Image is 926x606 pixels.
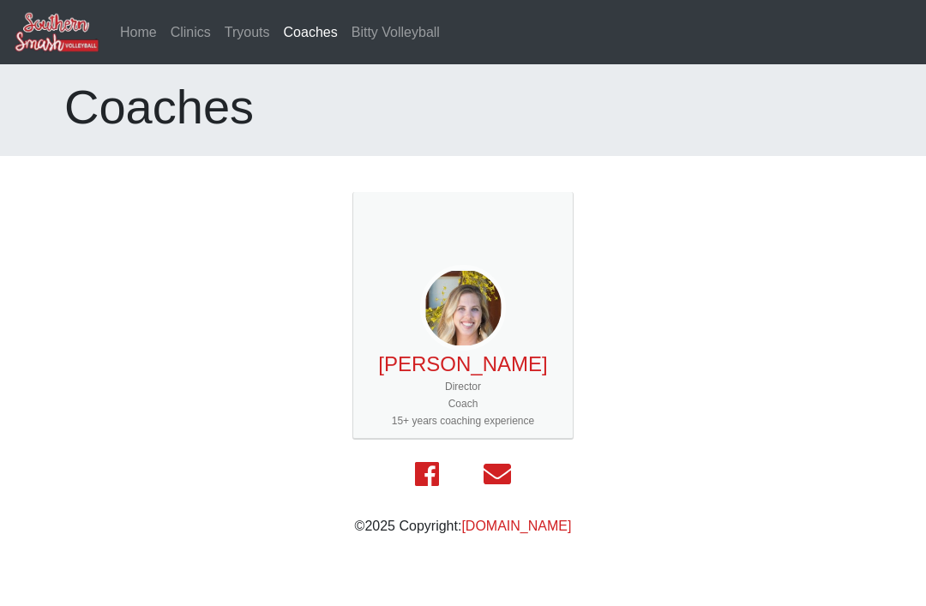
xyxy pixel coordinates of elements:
a: Tryouts [218,15,277,50]
a: Coaches [277,15,345,50]
h1: Coaches [64,78,862,135]
div: Coach [360,395,566,412]
a: Clinics [164,15,218,50]
a: Home [113,15,164,50]
div: Director [360,378,566,395]
img: Southern Smash Volleyball [14,11,99,53]
a: Bitty Volleyball [345,15,447,50]
a: [PERSON_NAME] [378,352,547,375]
a: [DOMAIN_NAME] [461,519,571,533]
div: 15+ years coaching experience [360,412,566,429]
